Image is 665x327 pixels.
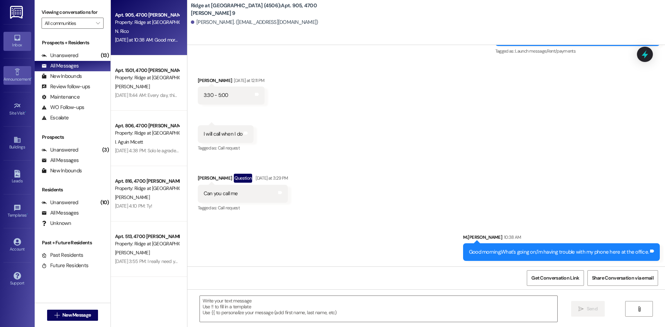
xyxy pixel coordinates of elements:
a: Leads [3,168,31,187]
div: Future Residents [42,262,88,269]
div: Can you call me [204,190,238,197]
div: Apt. 816, 4700 [PERSON_NAME] 8 [115,178,179,185]
div: [DATE] 4:10 PM: Ty! [115,203,152,209]
span: Send [587,305,597,312]
span: New Message [62,311,91,319]
span: • [25,110,26,115]
a: Inbox [3,32,31,51]
a: Templates • [3,202,31,221]
div: All Messages [42,209,79,217]
img: ResiDesk Logo [10,6,24,19]
div: Unknown [42,220,71,227]
span: Rent/payments [547,48,576,54]
div: Question [234,174,252,182]
div: Tagged as: [495,46,660,56]
button: Get Conversation Link [527,270,584,286]
div: All Messages [42,157,79,164]
div: [DATE] 3:55 PM: I really need you to push to pay what you owe from July Corporate is pushing to f... [115,258,613,264]
div: Property: Ridge at [GEOGRAPHIC_DATA] (4506) [115,74,179,81]
span: Call request [218,205,240,211]
div: Property: Ridge at [GEOGRAPHIC_DATA] (4506) [115,129,179,137]
div: All Messages [42,62,79,70]
i:  [637,306,642,312]
span: • [31,76,32,81]
div: [DATE] at 12:11 PM [232,77,264,84]
span: Launch message , [515,48,547,54]
div: Unanswered [42,146,78,154]
i:  [54,312,60,318]
div: Residents [35,186,110,193]
input: All communities [45,18,92,29]
div: [PERSON_NAME] [198,174,288,185]
div: Prospects + Residents [35,39,110,46]
div: Apt. 1501, 4700 [PERSON_NAME] 15 [115,67,179,74]
div: Maintenance [42,93,80,101]
a: Buildings [3,134,31,153]
button: New Message [47,310,98,321]
div: Good morning,What's going on,I'm having trouble with my phone here at the office. [469,248,649,256]
div: M.[PERSON_NAME] [463,234,660,243]
div: Past Residents [42,252,83,259]
div: Prospects [35,134,110,141]
div: Past + Future Residents [35,239,110,246]
div: (10) [99,197,110,208]
div: Apt. 905, 4700 [PERSON_NAME] 9 [115,11,179,19]
div: Property: Ridge at [GEOGRAPHIC_DATA] (4506) [115,240,179,247]
div: Apt. 806, 4700 [PERSON_NAME] 8 [115,122,179,129]
span: Get Conversation Link [531,274,579,282]
button: Send [571,301,605,317]
div: New Inbounds [42,73,82,80]
i:  [578,306,584,312]
span: Call request [218,145,240,151]
span: [PERSON_NAME] [115,83,150,90]
div: Property: Ridge at [GEOGRAPHIC_DATA] (4506) [115,185,179,192]
div: [PERSON_NAME] [198,77,265,87]
b: Ridge at [GEOGRAPHIC_DATA] (4506): Apt. 905, 4700 [PERSON_NAME] 9 [191,2,329,17]
span: [PERSON_NAME] [115,249,150,256]
a: Account [3,236,31,255]
a: Site Visit • [3,100,31,119]
div: [DATE] at 3:29 PM [254,174,288,182]
div: Review follow-ups [42,83,90,90]
label: Viewing conversations for [42,7,104,18]
span: I. Aguin Micett [115,139,143,145]
div: 10:38 AM [502,234,521,241]
div: Apt. 513, 4700 [PERSON_NAME] 5 [115,233,179,240]
div: 3:30 - 5:00 [204,92,228,99]
div: Tagged as: [198,143,254,153]
span: [PERSON_NAME] [115,194,150,200]
div: (3) [100,145,110,155]
button: Share Conversation via email [587,270,658,286]
div: Escalate [42,114,69,121]
span: N. Rico [115,28,128,34]
div: Unanswered [42,199,78,206]
div: (13) [99,50,110,61]
span: Share Conversation via email [592,274,654,282]
span: • [27,212,28,217]
div: [DATE] at 10:38 AM: Good morning,What's going on,I'm having trouble with my phone here at the off... [115,37,319,43]
div: Tagged as: [198,203,288,213]
div: Unanswered [42,52,78,59]
a: Support [3,270,31,289]
div: Property: Ridge at [GEOGRAPHIC_DATA] (4506) [115,19,179,26]
div: [PERSON_NAME]. ([EMAIL_ADDRESS][DOMAIN_NAME]) [191,19,318,26]
div: New Inbounds [42,167,82,174]
i:  [96,20,100,26]
div: [DATE] 11:44 AM: Every day, this big black dog is let out roaming around by himself. The owners n... [115,92,631,98]
div: WO Follow-ups [42,104,84,111]
div: I will call when I do [204,130,242,138]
